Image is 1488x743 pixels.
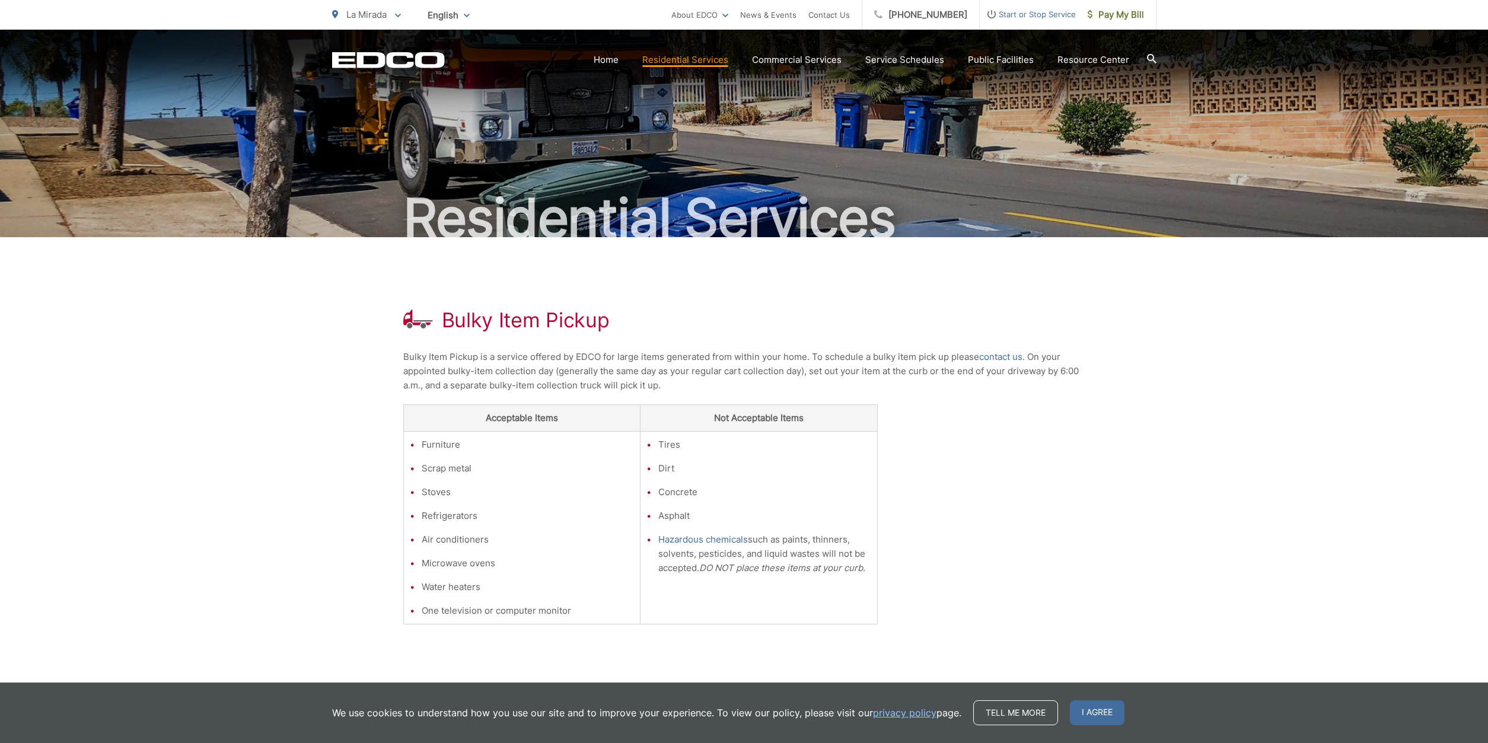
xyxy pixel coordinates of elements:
a: Residential Services [642,53,728,67]
strong: Acceptable Items [486,412,558,423]
span: I agree [1070,700,1124,725]
span: La Mirada [346,9,387,20]
p: Bulky Item Pickup is a service offered by EDCO for large items generated from within your home. T... [403,350,1085,393]
p: We use cookies to understand how you use our site and to improve your experience. To view our pol... [332,706,961,720]
strong: Not Acceptable Items [714,412,804,423]
li: Water heaters [422,580,635,594]
li: Concrete [658,485,871,499]
li: Dirt [658,461,871,476]
a: Home [594,53,619,67]
li: Air conditioners [422,532,635,547]
a: Commercial Services [752,53,842,67]
span: English [419,5,479,25]
a: Tell me more [973,700,1058,725]
a: Service Schedules [865,53,944,67]
li: Stoves [422,485,635,499]
li: Furniture [422,438,635,452]
a: News & Events [740,8,796,22]
li: Tires [658,438,871,452]
h2: Residential Services [332,189,1156,248]
li: Microwave ovens [422,556,635,570]
li: Scrap metal [422,461,635,476]
li: One television or computer monitor [422,604,635,618]
a: Contact Us [808,8,850,22]
a: About EDCO [671,8,728,22]
a: Public Facilities [968,53,1034,67]
a: contact us [979,350,1022,364]
a: privacy policy [873,706,936,720]
li: Refrigerators [422,509,635,523]
h1: Bulky Item Pickup [442,308,610,332]
li: Asphalt [658,509,871,523]
a: EDCD logo. Return to the homepage. [332,52,445,68]
li: such as paints, thinners, solvents, pesticides, and liquid wastes will not be accepted. [658,532,871,575]
span: Pay My Bill [1088,8,1144,22]
a: Resource Center [1057,53,1129,67]
em: DO NOT place these items at your curb. [699,562,865,573]
a: Hazardous chemicals [658,532,748,547]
